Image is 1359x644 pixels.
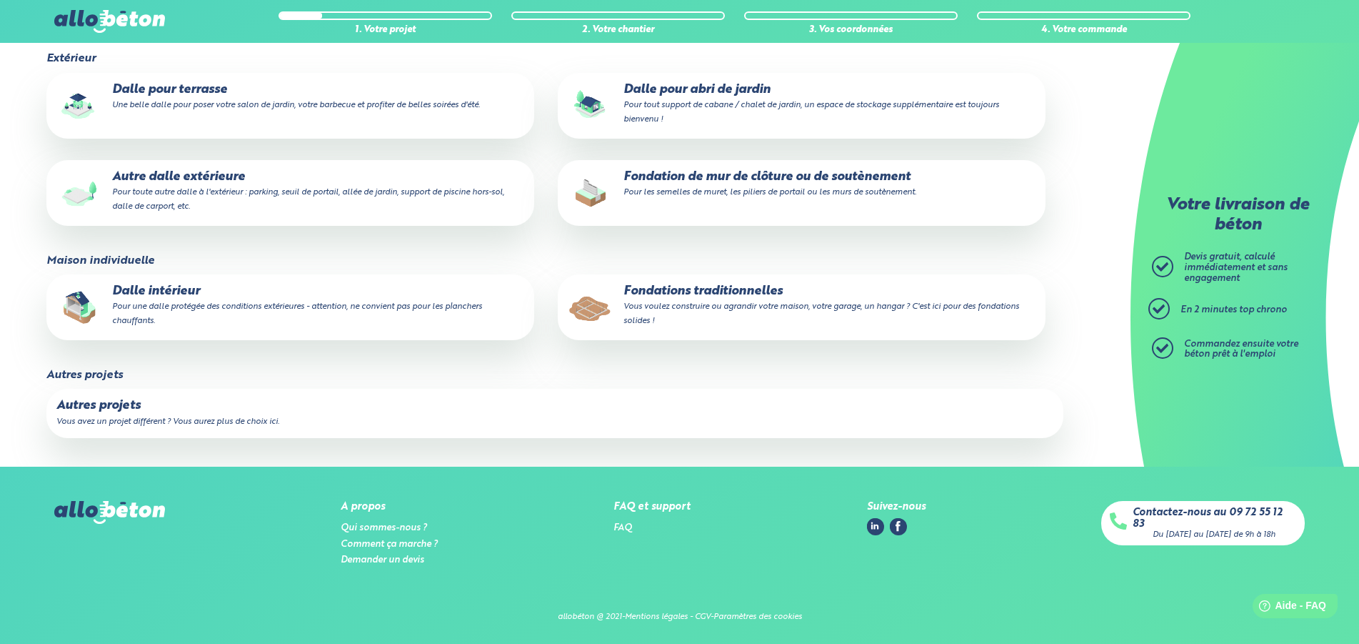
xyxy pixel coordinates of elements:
[1180,305,1287,314] span: En 2 minutes top chrono
[341,540,438,549] a: Comment ça marche ?
[341,501,438,513] div: A propos
[711,613,713,622] div: -
[46,254,154,267] legend: Maison individuelle
[695,613,711,621] a: CGV
[341,523,427,532] a: Qui sommes-nous ?
[1232,588,1343,628] iframe: Help widget launcher
[56,83,102,129] img: final_use.values.terrace
[713,613,802,621] a: Paramètres des cookies
[623,101,999,124] small: Pour tout support de cabane / chalet de jardin, un espace de stockage supplémentaire est toujours...
[112,302,482,325] small: Pour une dalle protégée des conditions extérieures - attention, ne convient pas pour les plancher...
[568,170,613,216] img: final_use.values.closing_wall_fundation
[867,501,926,513] div: Suivez-nous
[568,83,613,129] img: final_use.values.garden_shed
[279,25,492,36] div: 1. Votre projet
[46,52,96,65] legend: Extérieur
[977,25,1190,36] div: 4. Votre commande
[568,284,613,330] img: final_use.values.traditional_fundations
[56,170,524,214] p: Autre dalle extérieure
[56,170,102,216] img: final_use.values.outside_slab
[511,25,725,36] div: 2. Votre chantier
[56,417,279,426] small: Vous avez un projet différent ? Vous aurez plus de choix ici.
[56,284,102,330] img: final_use.values.inside_slab
[625,613,688,621] a: Mentions légales
[1133,507,1296,530] a: Contactez-nous au 09 72 55 12 83
[112,101,480,109] small: Une belle dalle pour poser votre salon de jardin, votre barbecue et profiter de belles soirées d'...
[568,170,1035,199] p: Fondation de mur de clôture ou de soutènement
[56,83,524,112] p: Dalle pour terrasse
[112,188,504,211] small: Pour toute autre dalle à l'extérieur : parking, seuil de portail, allée de jardin, support de pis...
[1184,252,1288,282] span: Devis gratuit, calculé immédiatement et sans engagement
[54,10,164,33] img: allobéton
[56,399,1053,413] p: Autres projets
[1153,530,1275,540] div: Du [DATE] au [DATE] de 9h à 18h
[54,501,164,524] img: allobéton
[568,284,1035,328] p: Fondations traditionnelles
[623,302,1019,325] small: Vous voulez construire ou agrandir votre maison, votre garage, un hangar ? C'est ici pour des fon...
[622,613,625,622] div: -
[1184,340,1298,360] span: Commandez ensuite votre béton prêt à l'emploi
[744,25,958,36] div: 3. Vos coordonnées
[46,369,123,382] legend: Autres projets
[613,523,632,532] a: FAQ
[690,613,693,621] span: -
[613,501,691,513] div: FAQ et support
[56,284,524,328] p: Dalle intérieur
[568,83,1035,127] p: Dalle pour abri de jardin
[623,188,916,197] small: Pour les semelles de muret, les piliers de portail ou les murs de soutènement.
[1155,196,1320,235] p: Votre livraison de béton
[341,555,424,565] a: Demander un devis
[558,613,622,622] div: allobéton @ 2021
